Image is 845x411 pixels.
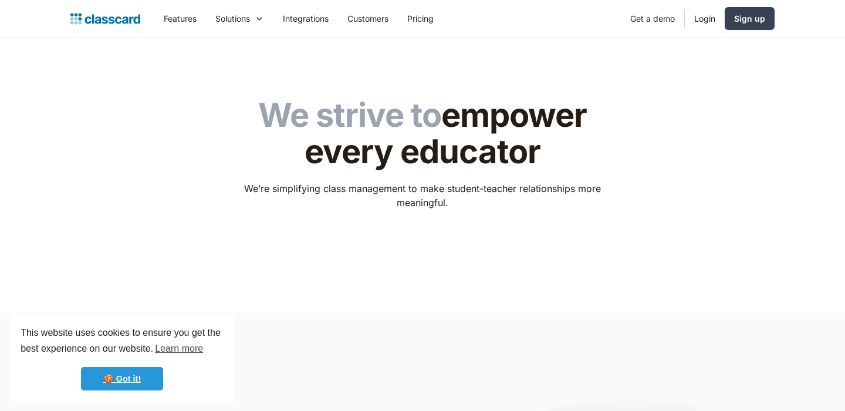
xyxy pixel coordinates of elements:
[398,5,443,32] a: Pricing
[215,12,250,25] div: Solutions
[258,95,441,135] span: We strive to
[685,5,725,32] a: Login
[734,12,765,25] div: Sign up
[206,5,273,32] div: Solutions
[81,367,163,390] a: dismiss cookie message
[725,7,775,30] a: Sign up
[236,97,609,170] h1: empower every educator
[154,5,206,32] a: Features
[338,5,398,32] a: Customers
[9,315,235,402] div: cookieconsent
[273,5,338,32] a: Integrations
[70,11,140,27] a: home
[21,326,224,358] span: This website uses cookies to ensure you get the best experience on our website.
[621,5,684,32] a: Get a demo
[236,181,609,210] p: We’re simplifying class management to make student-teacher relationships more meaningful.
[153,340,205,358] a: learn more about cookies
